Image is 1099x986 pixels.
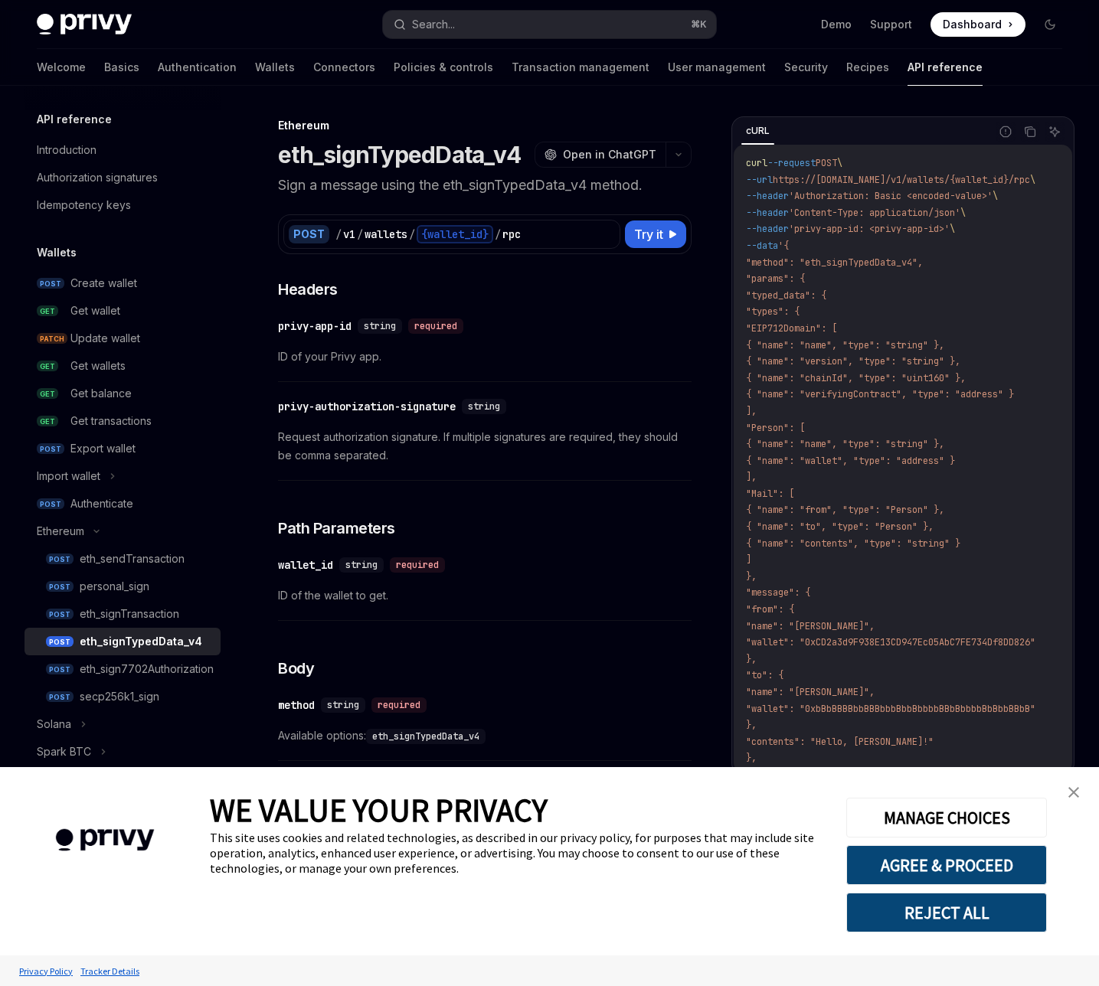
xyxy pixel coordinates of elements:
span: ], [746,405,757,417]
span: { "name": "name", "type": "string" }, [746,339,944,351]
div: wallets [365,227,407,242]
div: required [390,557,445,573]
div: method [278,697,315,713]
div: Idempotency keys [37,196,131,214]
span: --header [746,223,789,235]
span: }, [746,719,757,731]
span: { "name": "contents", "type": "string" } [746,537,960,550]
span: Path Parameters [278,517,395,539]
div: Export wallet [70,439,136,458]
a: GETGet wallet [25,297,221,325]
span: string [327,699,359,711]
div: This site uses cookies and related technologies, as described in our privacy policy, for purposes... [210,830,823,876]
span: string [468,400,500,413]
span: "Person": [ [746,422,805,434]
a: Privacy Policy [15,958,77,984]
span: POST [46,664,74,675]
span: GET [37,361,58,372]
div: secp256k1_sign [80,687,159,706]
a: POSTsecp256k1_sign [25,683,221,710]
span: ID of the wallet to get. [278,586,692,605]
span: '{ [778,240,789,252]
span: \ [837,157,842,169]
a: Security [784,49,828,86]
span: curl [746,157,767,169]
div: Search... [412,15,455,34]
span: { "name": "verifyingContract", "type": "address" } [746,388,1014,400]
span: "name": "[PERSON_NAME]", [746,686,875,698]
div: / [495,227,501,242]
div: cURL [741,122,774,140]
span: Body [278,658,314,679]
a: close banner [1058,777,1089,808]
span: \ [1030,174,1035,186]
div: eth_signTypedData_v4 [80,632,202,651]
div: Ethereum [37,522,84,540]
a: Policies & controls [394,49,493,86]
span: "name": "[PERSON_NAME]", [746,620,875,632]
div: eth_signTransaction [80,605,179,623]
span: "message": { [746,586,810,599]
a: POSTeth_sendTransaction [25,545,221,573]
span: Dashboard [943,17,1002,32]
a: Support [870,17,912,32]
a: Authorization signatures [25,164,221,191]
a: POSTCreate wallet [25,269,221,297]
a: Idempotency keys [25,191,221,219]
a: Basics [104,49,139,86]
div: rpc [502,227,521,242]
div: required [371,697,427,713]
span: --header [746,190,789,202]
span: { "name": "to", "type": "Person" }, [746,521,934,533]
span: GET [37,416,58,427]
div: v1 [343,227,355,242]
span: "method": "eth_signTypedData_v4", [746,256,923,269]
div: Get transactions [70,412,152,430]
div: Create wallet [70,274,137,292]
span: 'Authorization: Basic <encoded-value>' [789,190,993,202]
span: POST [37,498,64,510]
span: "wallet": "0xbBbBBBBbbBBBbbbBbbBbbbbBBbBbbbbBbBbbBBbB" [746,703,1035,715]
div: Get balance [70,384,132,403]
span: ⌘ K [691,18,707,31]
span: POST [46,636,74,648]
span: string [345,559,378,571]
span: }, [746,570,757,583]
p: Sign a message using the eth_signTypedData_v4 method. [278,175,692,196]
img: company logo [23,807,187,873]
span: \ [993,190,998,202]
a: Connectors [313,49,375,86]
span: }, [746,752,757,764]
span: POST [46,553,74,565]
span: "types": { [746,305,800,318]
a: Authentication [158,49,237,86]
div: eth_sendTransaction [80,550,185,568]
div: Get wallets [70,357,126,375]
span: POST [46,691,74,703]
span: --url [746,174,773,186]
span: Request authorization signature. If multiple signatures are required, they should be comma separa... [278,428,692,465]
div: Spark BTC [37,743,91,761]
div: Solana [37,715,71,733]
a: User management [668,49,766,86]
a: POSTeth_signTransaction [25,600,221,628]
div: POST [289,225,329,243]
a: GETGet transactions [25,407,221,435]
a: Tracker Details [77,958,143,984]
span: "Mail": [ [746,488,794,500]
span: POST [46,581,74,593]
a: Welcome [37,49,86,86]
a: POSTExport wallet [25,435,221,462]
div: Authenticate [70,495,133,513]
div: / [409,227,415,242]
span: POST [37,278,64,289]
span: { "name": "chainId", "type": "uint160" }, [746,372,966,384]
span: Headers [278,279,338,300]
button: Copy the contents from the code block [1020,122,1040,142]
span: ], [746,471,757,483]
a: POSTAuthenticate [25,490,221,517]
div: / [357,227,363,242]
span: Try it [634,225,663,243]
span: "EIP712Domain": [ [746,322,837,335]
div: Introduction [37,141,96,159]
